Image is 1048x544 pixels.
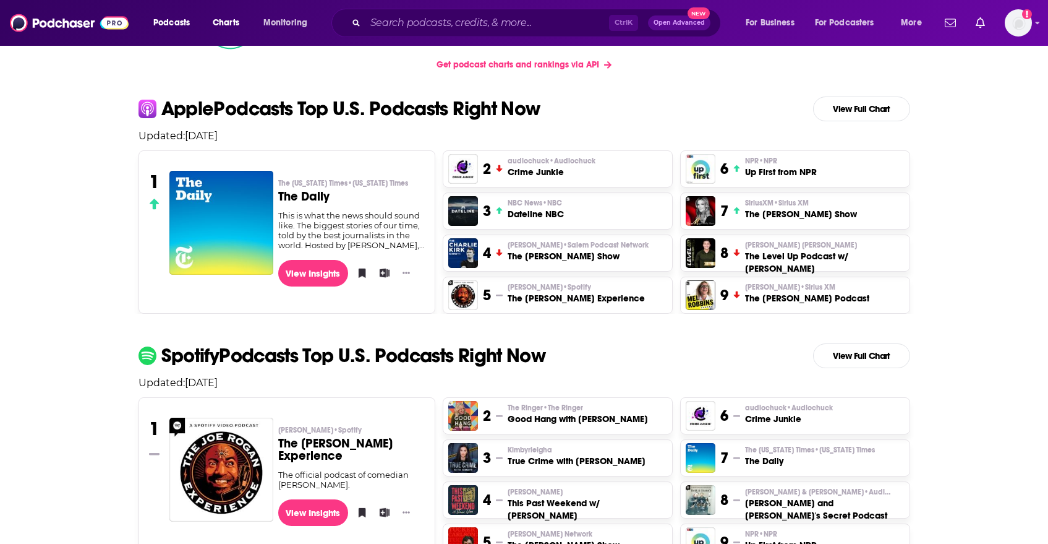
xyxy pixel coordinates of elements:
a: Good Hang with Amy Poehler [448,401,478,431]
a: audiochuck•AudiochuckCrime Junkie [745,403,833,425]
p: Kimbyrleigha [508,445,645,455]
h3: 4 [483,244,491,262]
span: • [US_STATE] Times [814,446,875,454]
p: The New York Times • New York Times [745,445,875,455]
h3: The [PERSON_NAME] Experience [508,292,645,304]
span: [PERSON_NAME] [508,487,563,497]
h3: Up First from NPR [745,166,817,178]
img: The Mel Robbins Podcast [686,280,715,310]
span: • Audiochuck [549,157,595,165]
a: SiriusXM•Sirius XMThe [PERSON_NAME] Show [745,198,857,220]
span: Podcasts [153,14,190,32]
span: • Spotify [563,283,591,291]
a: True Crime with Kimbyr [448,443,478,473]
img: The Daily [169,171,273,275]
a: View Insights [278,260,348,287]
a: Get podcast charts and rankings via API [427,50,621,80]
span: Open Advanced [654,20,705,26]
a: Up First from NPR [686,154,715,184]
p: The New York Times • New York Times [278,178,425,188]
a: [PERSON_NAME] [PERSON_NAME]The Level Up Podcast w/ [PERSON_NAME] [745,240,904,275]
p: NPR • NPR [745,156,817,166]
img: Crime Junkie [448,154,478,184]
a: Show notifications dropdown [971,12,990,33]
span: • Audioboom [864,488,908,496]
button: open menu [145,13,206,33]
span: [PERSON_NAME] [278,425,362,435]
p: Updated: [DATE] [129,377,920,389]
p: Charlie Kirk • Salem Podcast Network [508,240,649,250]
h3: The Level Up Podcast w/ [PERSON_NAME] [745,250,904,275]
button: Show More Button [398,506,415,519]
button: open menu [892,13,937,33]
button: open menu [807,13,892,33]
span: [PERSON_NAME] Network [508,529,592,539]
h3: [PERSON_NAME] and [PERSON_NAME]'s Secret Podcast [745,497,904,522]
button: Bookmark Podcast [353,264,365,282]
a: The Charlie Kirk Show [448,238,478,268]
button: open menu [255,13,323,33]
h3: The Daily [278,191,425,203]
div: The official podcast of comedian [PERSON_NAME]. [278,470,425,490]
a: NPR•NPRUp First from NPR [745,156,817,178]
h3: Good Hang with [PERSON_NAME] [508,413,648,425]
h3: The [PERSON_NAME] Experience [278,438,425,462]
h3: 7 [720,202,728,220]
h3: 3 [483,449,491,467]
h3: Crime Junkie [508,166,595,178]
span: • Spotify [333,426,362,434]
h3: 4 [483,491,491,509]
img: The Level Up Podcast w/ Paul Alex [686,238,715,268]
a: Show notifications dropdown [940,12,961,33]
p: Joe Rogan • Spotify [508,282,645,292]
a: View Full Chart [813,343,910,368]
span: SiriusXM [745,198,809,208]
h3: 6 [720,160,728,178]
a: NBC News•NBCDateline NBC [508,198,564,220]
span: • NPR [759,530,777,538]
span: [PERSON_NAME] [PERSON_NAME] [745,240,857,250]
span: • Salem Podcast Network [563,241,649,249]
a: The Joe Rogan Experience [169,418,273,522]
p: Spotify Podcasts Top U.S. Podcasts Right Now [161,346,546,366]
h3: The [PERSON_NAME] Podcast [745,292,869,304]
h3: The [PERSON_NAME] Show [508,250,649,262]
button: Bookmark Podcast [353,503,365,522]
a: The [US_STATE] Times•[US_STATE] TimesThe Daily [278,178,425,210]
h3: 9 [720,286,728,304]
a: The [US_STATE] Times•[US_STATE] TimesThe Daily [745,445,875,467]
span: The [US_STATE] Times [278,178,408,188]
p: Updated: [DATE] [129,130,920,142]
img: This Past Weekend w/ Theo Von [448,485,478,515]
span: • Sirius XM [800,283,835,291]
img: Crime Junkie [686,401,715,431]
p: Paul Alex Espinoza [745,240,904,250]
span: Monitoring [263,14,307,32]
span: For Podcasters [815,14,874,32]
a: The Joe Rogan Experience [448,280,478,310]
p: NPR • NPR [745,529,817,539]
img: apple Icon [138,100,156,118]
span: [PERSON_NAME] [508,240,649,250]
h3: Dateline NBC [508,208,564,220]
svg: Add a profile image [1022,9,1032,19]
h3: 1 [149,171,160,193]
img: Dateline NBC [448,196,478,226]
p: Mel Robbins • Sirius XM [745,282,869,292]
a: The Ringer•The RingerGood Hang with [PERSON_NAME] [508,403,648,425]
span: NBC News [508,198,562,208]
h3: 1 [149,418,160,440]
button: Add to List [375,264,388,282]
span: New [688,7,710,19]
img: The Daily [686,443,715,473]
